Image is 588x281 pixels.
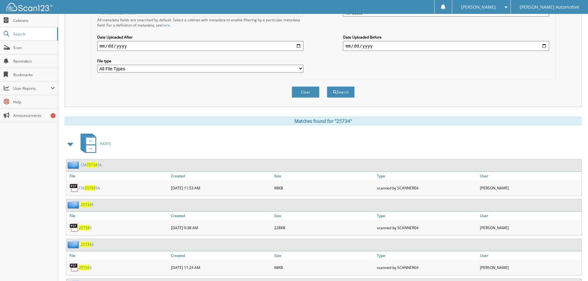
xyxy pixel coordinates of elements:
[81,242,91,247] span: 25734
[86,162,97,167] span: 25734
[13,72,55,77] span: Bookmarks
[343,35,549,40] label: Date Uploaded Before
[13,99,55,105] span: Help
[375,221,478,234] div: scanned by SCANNER04
[375,172,478,180] a: Type
[169,212,273,220] a: Created
[273,221,376,234] div: 228KB
[169,172,273,180] a: Created
[66,172,169,180] a: File
[13,59,55,64] span: Reminders
[292,86,319,98] button: Clear
[520,5,579,9] span: [PERSON_NAME] Automotive
[66,212,169,220] a: File
[478,212,582,220] a: User
[85,185,95,191] span: 25734
[273,212,376,220] a: Size
[97,35,303,40] label: Date Uploaded After
[273,251,376,260] a: Size
[13,113,55,118] span: Announcements
[51,113,56,118] div: 1
[557,251,588,281] iframe: Chat Widget
[81,202,94,207] a: 257345
[13,18,55,23] span: Cabinets
[79,265,90,270] span: 25734
[68,201,81,209] img: folder2.png
[478,172,582,180] a: User
[79,225,90,230] span: 25734
[69,263,79,272] img: PDF.png
[343,41,549,51] input: end
[375,212,478,220] a: Type
[375,182,478,194] div: scanned by SCANNER04
[6,3,52,11] img: scan123-logo-white.svg
[81,202,91,207] span: 25734
[13,86,51,91] span: User Reports
[77,132,111,156] a: PARTS
[478,251,582,260] a: User
[478,261,582,274] div: [PERSON_NAME]
[97,17,303,28] div: All metadata fields are searched by default. Select a cabinet with metadata to enable filtering b...
[79,225,92,230] a: 257345
[13,45,55,50] span: Scan
[100,141,111,147] span: PARTS
[79,265,92,270] a: 257343
[461,5,496,9] span: [PERSON_NAME]
[375,251,478,260] a: Type
[68,161,81,169] img: folder2.png
[81,162,102,167] a: CM257345A
[68,241,81,248] img: folder2.png
[478,182,582,194] div: [PERSON_NAME]
[69,223,79,232] img: PDF.png
[65,116,582,126] div: Matches found for "25734"
[273,182,376,194] div: 98KB
[97,58,303,64] label: File type
[13,31,54,37] span: Search
[273,261,376,274] div: 98KB
[169,251,273,260] a: Created
[97,41,303,51] input: start
[66,251,169,260] a: File
[162,23,170,28] a: here
[478,221,582,234] div: [PERSON_NAME]
[273,172,376,180] a: Size
[81,242,94,247] a: 257343
[327,86,355,98] button: Search
[169,182,273,194] div: [DATE] 11:53 AM
[69,183,79,192] img: PDF.png
[169,221,273,234] div: [DATE] 9:38 AM
[375,261,478,274] div: scanned by SCANNER04
[79,185,100,191] a: CM257345A
[169,261,273,274] div: [DATE] 11:24 AM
